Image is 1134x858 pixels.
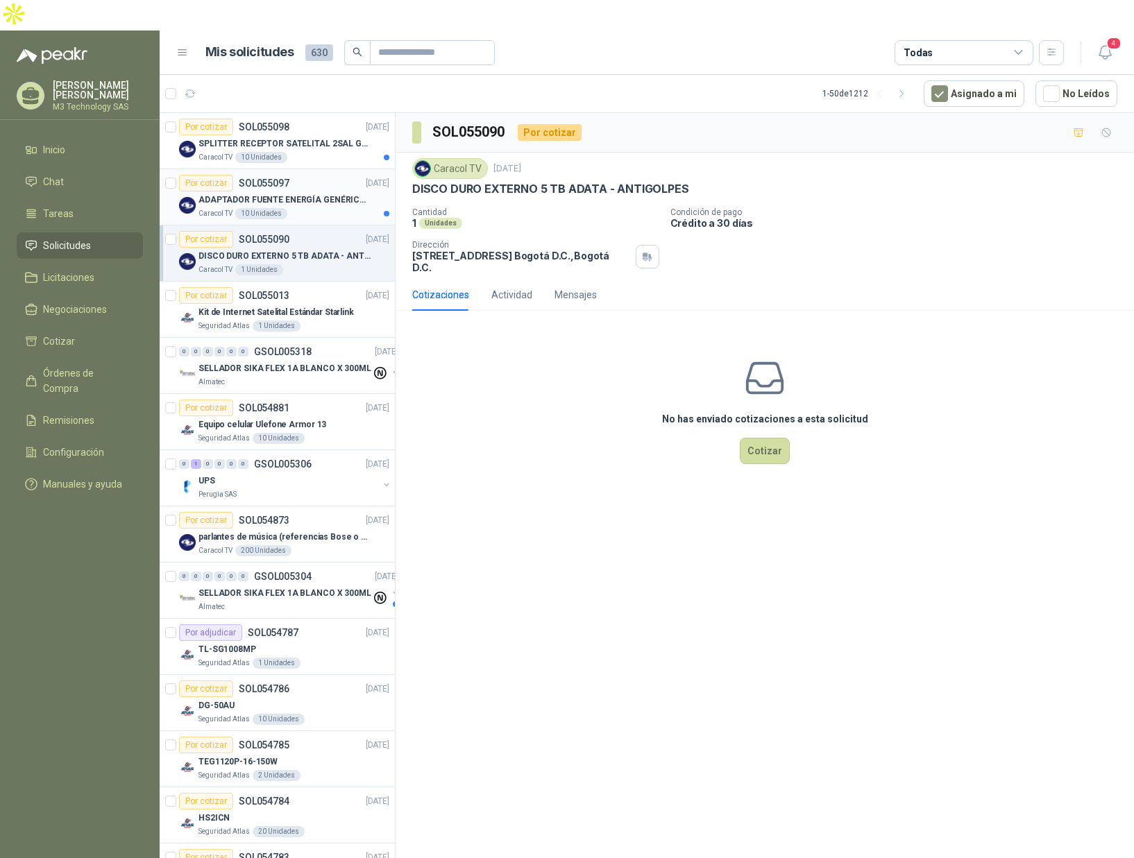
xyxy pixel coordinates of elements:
p: SOL054873 [239,515,289,525]
a: Por cotizarSOL055097[DATE] Company LogoADAPTADOR FUENTE ENERGÍA GENÉRICO 24V 1ACaracol TV10 Unidades [160,169,395,225]
a: Inicio [17,137,143,163]
p: SPLITTER RECEPTOR SATELITAL 2SAL GT-SP21 [198,137,371,151]
div: Por cotizar [179,737,233,753]
p: [DATE] [366,458,389,471]
div: 0 [191,347,201,357]
a: Remisiones [17,407,143,434]
img: Company Logo [179,815,196,832]
div: 0 [226,347,237,357]
div: Mensajes [555,287,597,302]
a: Tareas [17,200,143,227]
div: 10 Unidades [235,152,287,163]
button: 4 [1092,40,1117,65]
a: Chat [17,169,143,195]
img: Company Logo [179,534,196,551]
div: 0 [203,459,213,469]
span: Tareas [43,206,74,221]
div: 0 [226,572,237,581]
div: 0 [179,459,189,469]
div: 0 [214,347,225,357]
p: Equipo celular Ulefone Armor 13 [198,418,326,431]
p: Caracol TV [198,264,232,275]
div: Por cotizar [179,680,233,697]
div: Cotizaciones [412,287,469,302]
div: Por cotizar [179,512,233,529]
a: Configuración [17,439,143,465]
p: ADAPTADOR FUENTE ENERGÍA GENÉRICO 24V 1A [198,194,371,207]
p: [DATE] [366,177,389,190]
p: SOL054784 [239,796,289,806]
a: Por cotizarSOL054784[DATE] Company LogoHS2ICNSeguridad Atlas20 Unidades [160,787,395,843]
p: Seguridad Atlas [198,433,250,444]
div: Unidades [419,218,462,229]
button: Cotizar [740,438,790,464]
p: SOL054787 [248,628,298,637]
img: Company Logo [179,197,196,214]
p: SOL054785 [239,740,289,750]
span: Cotizar [43,334,75,349]
p: Almatec [198,377,225,388]
p: Seguridad Atlas [198,714,250,725]
div: Por adjudicar [179,624,242,641]
a: Por adjudicarSOL054787[DATE] Company LogoTL-SG1008MPSeguridad Atlas1 Unidades [160,619,395,675]
p: TL-SG1008MP [198,643,256,656]
div: 1 Unidades [253,320,301,332]
span: Órdenes de Compra [43,366,130,396]
h1: Mis solicitudes [205,42,294,62]
div: 0 [214,459,225,469]
p: parlantes de música (referencias Bose o Alexa) CON MARCACION 1 LOGO (Mas datos en el adjunto) [198,531,371,544]
p: Caracol TV [198,208,232,219]
img: Company Logo [415,161,430,176]
img: Company Logo [179,366,196,382]
div: 1 - 50 de 1212 [822,83,913,105]
p: Almatec [198,601,225,612]
div: 10 Unidades [253,433,305,444]
div: Por cotizar [179,400,233,416]
p: TEG1120P-16-150W [198,755,278,769]
a: Por cotizarSOL055013[DATE] Company LogoKit de Internet Satelital Estándar StarlinkSeguridad Atlas... [160,282,395,338]
p: DISCO DURO EXTERNO 5 TB ADATA - ANTIGOLPES [198,250,371,263]
div: 0 [214,572,225,581]
p: SOL055013 [239,291,289,300]
div: 20 Unidades [253,826,305,837]
img: Company Logo [179,590,196,607]
p: Kit de Internet Satelital Estándar Starlink [198,306,354,319]
p: [DATE] [366,402,389,415]
p: [DATE] [366,626,389,640]
div: 0 [203,572,213,581]
div: Por cotizar [179,175,233,191]
p: Cantidad [412,207,659,217]
a: 0 1 0 0 0 0 GSOL005306[DATE] Company LogoUPSPerugia SAS [179,456,392,500]
div: 0 [238,459,248,469]
a: Negociaciones [17,296,143,323]
div: Todas [904,45,933,60]
div: 0 [203,347,213,357]
div: 10 Unidades [253,714,305,725]
a: Por cotizarSOL054881[DATE] Company LogoEquipo celular Ulefone Armor 13Seguridad Atlas10 Unidades [160,394,395,450]
p: [DATE] [366,289,389,302]
div: 200 Unidades [235,545,291,556]
h3: SOL055090 [432,121,507,143]
p: Crédito a 30 días [670,217,1128,229]
div: 1 [191,459,201,469]
a: 0 0 0 0 0 0 GSOL005318[DATE] Company LogoSELLADOR SIKA FLEX 1A BLANCO X 300MLAlmatec [179,343,401,388]
span: Inicio [43,142,65,157]
div: 0 [179,347,189,357]
p: DISCO DURO EXTERNO 5 TB ADATA - ANTIGOLPES [412,182,688,196]
a: Solicitudes [17,232,143,259]
a: Licitaciones [17,264,143,291]
p: 1 [412,217,416,229]
p: Perugia SAS [198,489,237,500]
p: GSOL005306 [254,459,312,469]
div: 0 [179,572,189,581]
p: [STREET_ADDRESS] Bogotá D.C. , Bogotá D.C. [412,250,630,273]
span: Chat [43,174,64,189]
p: Seguridad Atlas [198,320,250,332]
div: 0 [191,572,201,581]
div: 1 Unidades [253,658,301,669]
img: Company Logo [179,646,196,663]
p: [DATE] [366,121,389,134]
div: 0 [238,347,248,357]
a: Por cotizarSOL054786[DATE] Company LogoDG-50AUSeguridad Atlas10 Unidades [160,675,395,731]
p: [PERSON_NAME] [PERSON_NAME] [53,80,143,100]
